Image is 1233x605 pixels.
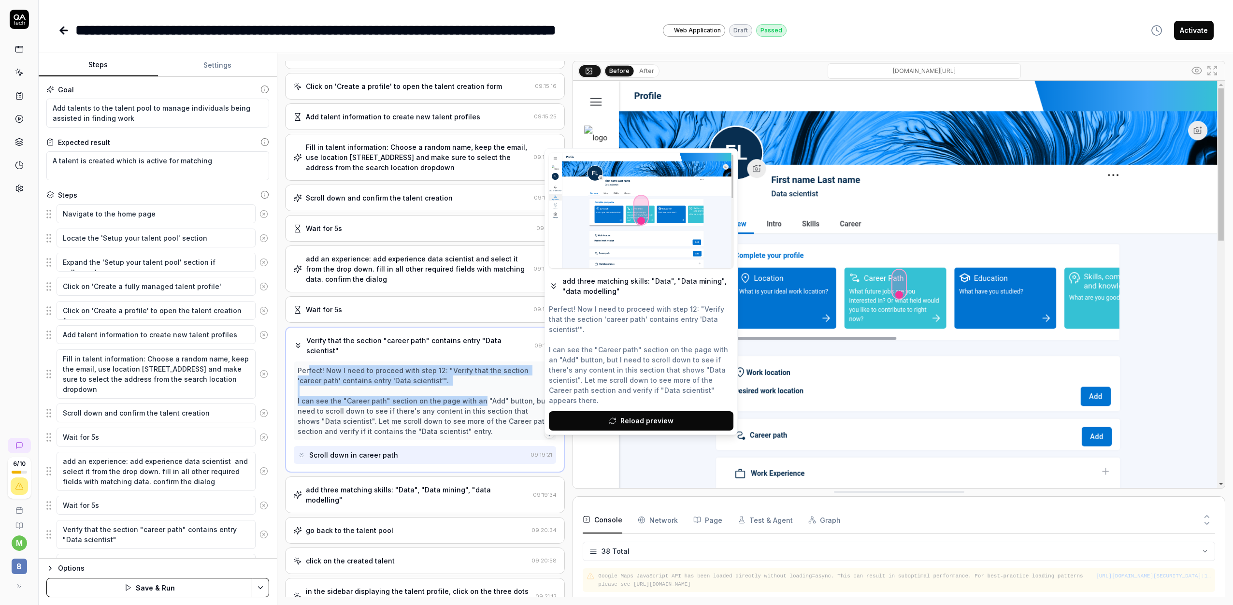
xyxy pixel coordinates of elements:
[12,535,27,551] button: m
[1174,21,1214,40] button: Activate
[46,325,269,345] div: Suggestions
[46,427,269,447] div: Suggestions
[549,304,733,405] div: Perfect! Now I need to proceed with step 12: "Verify that the section 'career path' contains entr...
[46,276,269,297] div: Suggestions
[534,342,556,349] time: 09:19:21
[605,65,634,76] button: Before
[306,112,480,122] div: Add talent information to create new talent profiles
[306,81,502,91] div: Click on 'Create a profile' to open the talent creation form
[256,301,273,320] button: Remove step
[1189,63,1204,78] button: Show all interative elements
[306,304,342,315] div: Wait for 5s
[306,556,395,566] div: click on the created talent
[562,276,733,296] div: add three matching skills: "Data", "Data mining", "data modelling"
[738,506,793,533] button: Test & Agent
[4,499,34,514] a: Book a call with us
[46,204,269,224] div: Suggestions
[535,83,557,89] time: 09:15:16
[729,24,752,37] div: Draft
[46,403,269,423] div: Suggestions
[535,593,557,600] time: 09:21:13
[256,461,273,481] button: Remove step
[58,85,74,95] div: Goal
[256,525,273,544] button: Remove step
[1204,63,1220,78] button: Open in full screen
[693,506,722,533] button: Page
[808,506,841,533] button: Graph
[256,229,273,248] button: Remove step
[1095,572,1211,580] div: [URL][DOMAIN_NAME][SECURITY_DATA] : 1373 : 286
[46,553,269,583] div: Suggestions
[58,562,269,574] div: Options
[256,277,273,296] button: Remove step
[306,223,342,233] div: Wait for 5s
[534,113,557,120] time: 09:15:25
[256,364,273,384] button: Remove step
[306,254,530,284] div: add an experience: add experience data scientist and select it from the drop down. fill in all ot...
[58,137,110,147] div: Expected result
[534,194,557,201] time: 09:15:55
[533,154,557,160] time: 09:15:36
[531,527,557,533] time: 09:20:34
[306,335,530,356] div: Verify that the section "career path" contains entry "Data scientist"
[1145,21,1168,40] button: View version history
[1095,572,1211,580] button: [URL][DOMAIN_NAME][SECURITY_DATA]:1373:286
[309,450,398,460] div: Scroll down in career path
[46,349,269,399] div: Suggestions
[674,26,721,35] span: Web Application
[46,252,269,273] div: Suggestions
[256,428,273,447] button: Remove step
[58,190,77,200] div: Steps
[298,365,552,436] div: Perfect! Now I need to proceed with step 12: "Verify that the section 'career path' contains entr...
[46,451,269,491] div: Suggestions
[638,506,678,533] button: Network
[256,253,273,272] button: Remove step
[8,438,31,453] a: New conversation
[13,461,26,467] span: 6 / 10
[46,228,269,248] div: Suggestions
[256,403,273,423] button: Remove step
[256,325,273,345] button: Remove step
[530,451,552,458] time: 09:19:21
[256,204,273,224] button: Remove step
[46,562,269,574] button: Options
[635,66,658,76] button: After
[533,306,557,313] time: 09:19:07
[39,54,158,77] button: Steps
[306,525,393,535] div: go back to the talent pool
[533,491,557,498] time: 09:19:34
[533,265,557,272] time: 09:16:23
[46,495,269,516] div: Suggestions
[46,301,269,321] div: Suggestions
[12,559,27,574] span: 8
[531,557,557,564] time: 09:20:58
[573,81,1225,488] img: Screenshot
[620,416,674,426] span: Reload preview
[598,572,1211,588] pre: Google Maps JavaScript API has been loaded directly without loading=async. This can result in sub...
[663,24,725,37] a: Web Application
[256,496,273,515] button: Remove step
[46,519,269,549] div: Suggestions
[306,193,453,203] div: Scroll down and confirm the talent creation
[46,578,252,597] button: Save & Run
[306,485,529,505] div: add three matching skills: "Data", "Data mining", "data modelling"
[294,446,556,464] button: Scroll down in career path09:19:21
[756,24,787,37] div: Passed
[4,551,34,576] button: 8
[583,506,622,533] button: Console
[4,514,34,530] a: Documentation
[158,54,277,77] button: Settings
[306,142,530,173] div: Fill in talent information: Choose a random name, keep the email, use location [STREET_ADDRESS] a...
[536,225,557,231] time: 09:16:11
[549,411,733,431] button: Reload preview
